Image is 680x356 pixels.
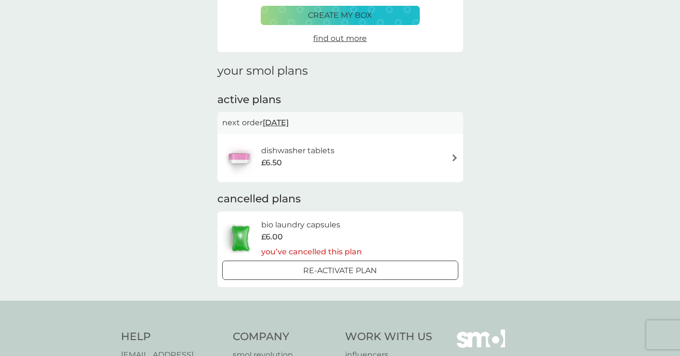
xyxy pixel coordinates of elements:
p: you’ve cancelled this plan [261,246,362,258]
img: arrow right [451,154,458,161]
img: dishwasher tablets [222,141,256,175]
span: [DATE] [263,113,289,132]
h6: bio laundry capsules [261,219,362,231]
p: Re-activate Plan [303,264,377,277]
p: next order [222,117,458,129]
span: £6.50 [261,157,282,169]
h6: dishwasher tablets [261,145,334,157]
h2: cancelled plans [217,192,463,207]
p: create my box [308,9,372,22]
img: bio laundry capsules [222,222,259,255]
h4: Work With Us [345,330,432,344]
h4: Help [121,330,224,344]
span: find out more [313,34,367,43]
span: £6.00 [261,231,283,243]
a: find out more [313,32,367,45]
h1: your smol plans [217,64,463,78]
h4: Company [233,330,335,344]
h2: active plans [217,92,463,107]
button: Re-activate Plan [222,261,458,280]
button: create my box [261,6,420,25]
